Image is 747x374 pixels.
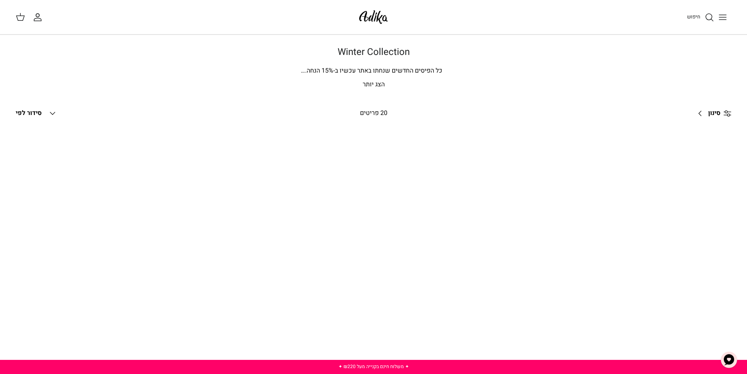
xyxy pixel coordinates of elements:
span: חיפוש [687,13,700,20]
a: ✦ משלוח חינם בקנייה מעל ₪220 ✦ [338,363,409,370]
a: חיפוש [687,13,714,22]
span: סידור לפי [16,108,42,118]
div: 20 פריטים [291,108,456,119]
img: Adika IL [357,8,390,26]
a: סינון [692,104,731,123]
button: צ'אט [717,348,741,372]
span: 15 [322,66,329,75]
span: סינון [708,108,720,119]
h1: Winter Collection [99,47,648,58]
button: Toggle menu [714,9,731,26]
p: הצג יותר [99,80,648,90]
button: סידור לפי [16,105,57,122]
span: % הנחה. [301,66,333,75]
span: כל הפיסים החדשים שנחתו באתר עכשיו ב- [333,66,442,75]
a: החשבון שלי [33,13,45,22]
